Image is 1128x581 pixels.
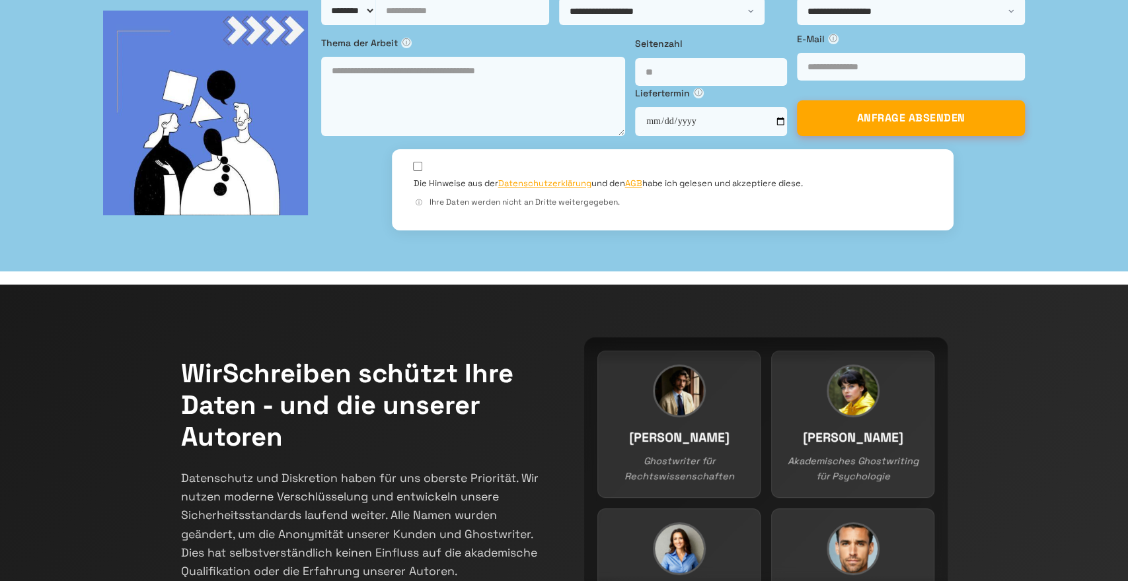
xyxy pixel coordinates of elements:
a: AGB [624,178,642,189]
span: ⓘ [828,34,839,44]
span: ⓘ [401,38,412,48]
label: Seitenzahl [635,36,787,51]
div: Ihre Daten werden nicht an Dritte weitergegeben. [413,196,932,209]
label: E-Mail [797,32,1025,46]
img: bg [103,11,308,215]
label: Thema der Arbeit [321,36,625,50]
span: ⓘ [693,88,704,98]
button: ANFRAGE ABSENDEN [797,100,1025,136]
p: Datenschutz und Diskretion haben für uns oberste Priorität. Wir nutzen moderne Verschlüsselung un... [181,469,545,580]
label: Die Hinweise aus der und den habe ich gelesen und akzeptiere diese. [413,178,802,189]
h3: [PERSON_NAME] [611,428,747,448]
label: Liefertermin [635,86,787,100]
span: ⓘ [413,197,424,208]
a: Datenschutzerklärung [498,178,591,189]
h3: [PERSON_NAME] [785,428,921,448]
h2: WirSchreiben schützt Ihre Daten - und die unserer Autoren [181,358,545,453]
